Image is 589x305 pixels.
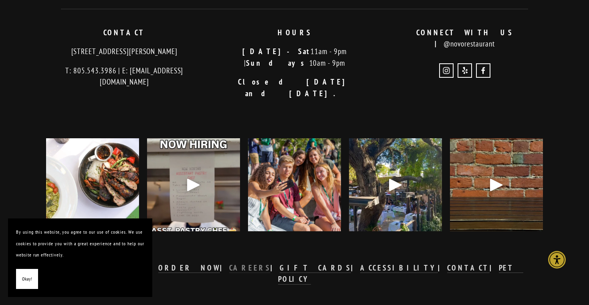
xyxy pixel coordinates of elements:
[184,175,203,194] div: Play
[220,263,229,273] strong: |
[46,65,203,88] p: T: 805.543.3986 | E: [EMAIL_ADDRESS][DOMAIN_NAME]
[8,218,152,297] section: Cookie banner
[548,251,566,269] div: Accessibility Menu
[246,58,309,68] strong: Sundays
[439,63,454,78] a: Instagram
[216,46,373,69] p: 11am - 9pm | 10am - 9pm
[280,263,351,273] strong: GIFT CARDS
[351,263,360,273] strong: |
[16,226,144,261] p: By using this website, you agree to our use of cookies. We use cookies to provide you with a grea...
[280,263,351,273] a: GIFT CARDS
[34,138,151,231] img: The countdown to holiday parties has begun! 🎉 Whether you&rsquo;re planning something cozy at Nov...
[438,263,447,273] strong: |
[270,263,280,273] strong: |
[46,46,203,57] p: [STREET_ADDRESS][PERSON_NAME]
[229,263,271,273] a: CAREERS
[386,175,405,194] div: Play
[278,263,524,285] a: PET POLICY
[490,263,499,273] strong: |
[16,269,38,289] button: Okay!
[458,63,472,78] a: Yelp
[158,263,220,273] strong: ORDER NOW
[22,273,32,285] span: Okay!
[278,28,311,37] strong: HOURS
[360,263,438,273] strong: ACCESSIBILITY
[386,27,543,50] p: @novorestaurant
[242,46,311,56] strong: [DATE]-Sat
[103,28,146,37] strong: CONTACT
[416,28,522,49] strong: CONNECT WITH US |
[238,77,360,98] strong: Closed [DATE] and [DATE].
[360,263,438,273] a: ACCESSIBILITY
[248,138,341,231] img: Welcome back, Mustangs! 🐎 WOW Week is here and we&rsquo;re excited to kick off the school year wi...
[158,263,220,273] a: ORDER NOW
[447,263,490,273] a: CONTACT
[229,263,271,273] strong: CAREERS
[149,263,158,273] strong: |
[487,175,506,194] div: Play
[447,263,490,273] strong: CONTACT
[476,63,490,78] a: Novo Restaurant and Lounge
